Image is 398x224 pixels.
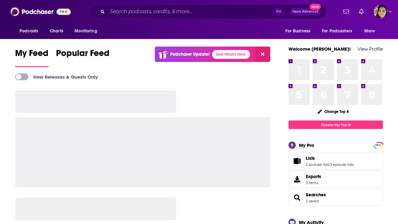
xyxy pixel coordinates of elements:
[357,46,383,52] a: View Profile
[289,171,383,188] a: Exports
[374,5,388,19] img: User Profile
[289,8,321,15] button: Open AdvancedNew
[15,48,48,67] a: My Feed
[50,27,63,36] span: Charts
[330,162,354,167] a: 0 episode lists
[15,73,98,80] a: New Releases & Guests Only
[289,189,383,206] span: Searches
[289,46,351,52] a: Welcome [PERSON_NAME]!
[90,4,327,19] div: Search podcasts, credits, & more...
[364,27,375,36] span: More
[306,155,354,161] a: Lists
[15,25,46,37] button: open menu
[291,175,303,184] span: Exports
[289,153,383,170] span: Lists
[285,27,310,36] span: For Business
[322,27,352,36] span: For Podcasters
[107,7,273,17] input: Search podcasts, credits, & more...
[341,6,351,17] a: Show notifications dropdown
[281,25,318,37] button: open menu
[46,25,67,37] a: Charts
[273,8,284,16] span: ⌘ K
[56,48,109,67] a: Popular Feed
[374,143,382,147] a: PRO
[70,25,105,37] button: open menu
[306,155,315,161] span: Lists
[292,10,318,13] span: Open Advanced
[314,108,353,115] button: Change Top 8
[306,174,321,179] span: Exports
[374,143,382,148] span: PRO
[374,5,388,19] button: Show profile menu
[318,25,361,37] button: open menu
[310,4,321,10] span: New
[329,162,330,167] span: ,
[291,193,303,202] a: Searches
[356,6,366,17] a: Show notifications dropdown
[299,142,314,148] div: My Pro
[306,162,329,167] a: 2 podcast lists
[289,120,383,129] a: Create My Top 8
[15,48,48,62] span: My Feed
[56,48,109,62] span: Popular Feed
[170,52,210,57] p: Podchaser Update!
[374,5,388,19] span: Logged in as shelbyjanner
[20,27,38,36] span: Podcasts
[291,157,303,165] a: Lists
[360,25,383,37] button: open menu
[10,6,71,18] img: Podchaser - Follow, Share and Rate Podcasts
[306,181,321,185] span: 2 items
[212,50,250,59] a: See What's New
[306,192,326,198] a: Searches
[75,27,97,36] span: Monitoring
[306,199,318,203] a: 2 saved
